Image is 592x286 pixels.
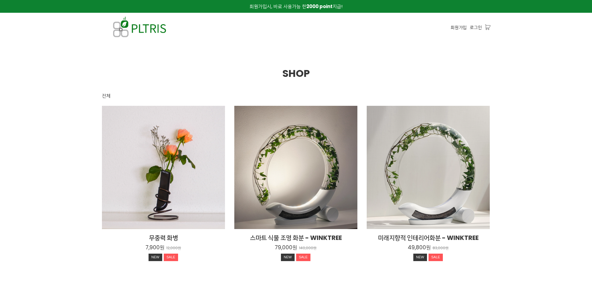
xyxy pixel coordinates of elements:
p: 7,900원 [145,244,164,251]
p: 83,000원 [433,246,449,251]
div: SALE [296,254,310,261]
h2: 스마트 식물 조명 화분 - WINKTREE [234,233,357,242]
div: NEW [413,254,427,261]
div: NEW [149,254,162,261]
strong: 2000 point [306,3,333,10]
p: 79,000원 [275,244,297,251]
a: 회원가입 [451,24,467,31]
div: NEW [281,254,295,261]
span: 회원가입시, 바로 사용가능 한 지급! [250,3,342,10]
div: 전체 [102,92,111,100]
a: 미래지향적 인테리어화분 - WINKTREE 49,800원 83,000원 NEWSALE [367,233,490,263]
div: SALE [164,254,178,261]
div: SALE [429,254,443,261]
p: 140,000원 [299,246,317,251]
p: 49,800원 [408,244,431,251]
a: 스마트 식물 조명 화분 - WINKTREE 79,000원 140,000원 NEWSALE [234,233,357,263]
h2: 미래지향적 인테리어화분 - WINKTREE [367,233,490,242]
h2: 무중력 화병 [102,233,225,242]
p: 12,000원 [166,246,181,251]
a: 무중력 화병 7,900원 12,000원 NEWSALE [102,233,225,263]
a: 로그인 [470,24,482,31]
span: SHOP [282,66,310,80]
